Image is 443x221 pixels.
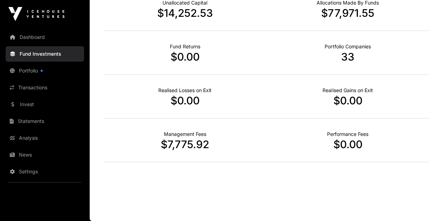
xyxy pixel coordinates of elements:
a: Transactions [6,80,84,95]
p: $0.00 [267,94,429,107]
p: $0.00 [104,50,267,63]
a: Invest [6,97,84,112]
p: Fund Management Fees incurred to date [164,131,206,138]
a: Statements [6,113,84,129]
p: $0.00 [104,94,267,107]
img: Icehouse Ventures Logo [8,7,64,21]
p: Fund Performance Fees (Carry) incurred to date [327,131,368,138]
p: $77,971.55 [267,7,429,19]
a: Dashboard [6,29,84,45]
p: Realised Returns from Funds [170,43,200,50]
a: Settings [6,164,84,179]
p: Net Realised on Positive Exits [323,87,373,94]
p: $14,252.53 [104,7,267,19]
a: Portfolio [6,63,84,78]
iframe: Chat Widget [408,187,443,221]
p: Number of Companies Deployed Into [325,43,371,50]
p: 33 [267,50,429,63]
a: Fund Investments [6,46,84,62]
p: $0.00 [267,138,429,151]
a: News [6,147,84,163]
p: Net Realised on Negative Exits [158,87,212,94]
p: $7,775.92 [104,138,267,151]
a: Analysis [6,130,84,146]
